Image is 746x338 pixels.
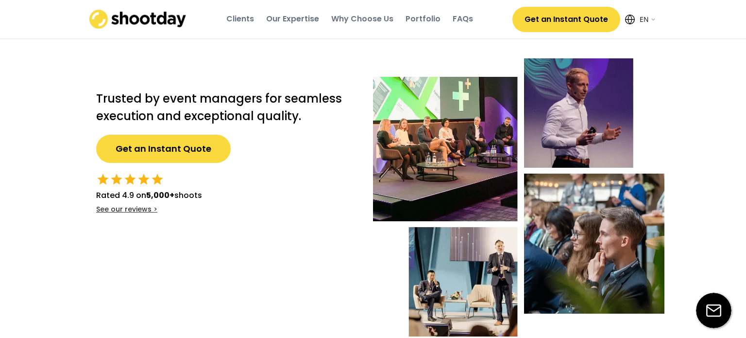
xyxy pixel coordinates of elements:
img: email-icon%20%281%29.svg [696,293,731,328]
button: star [123,173,137,186]
button: star [110,173,123,186]
h2: Trusted by event managers for seamless execution and exceptional quality. [96,90,354,125]
div: Our Expertise [266,14,319,24]
button: star [151,173,164,186]
img: Event-hero-intl%402x.webp [373,58,664,337]
button: Get an Instant Quote [512,7,620,32]
button: star [96,173,110,186]
strong: 5,000+ [146,190,174,201]
div: Portfolio [406,14,441,24]
img: shootday_logo.png [89,10,186,29]
div: Why Choose Us [331,14,393,24]
div: Rated 4.9 on shoots [96,190,202,201]
button: star [137,173,151,186]
img: Icon%20feather-globe%20%281%29.svg [625,15,635,24]
div: See our reviews > [96,205,157,214]
button: Get an Instant Quote [96,135,231,163]
div: FAQs [453,14,473,24]
div: Clients [226,14,254,24]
